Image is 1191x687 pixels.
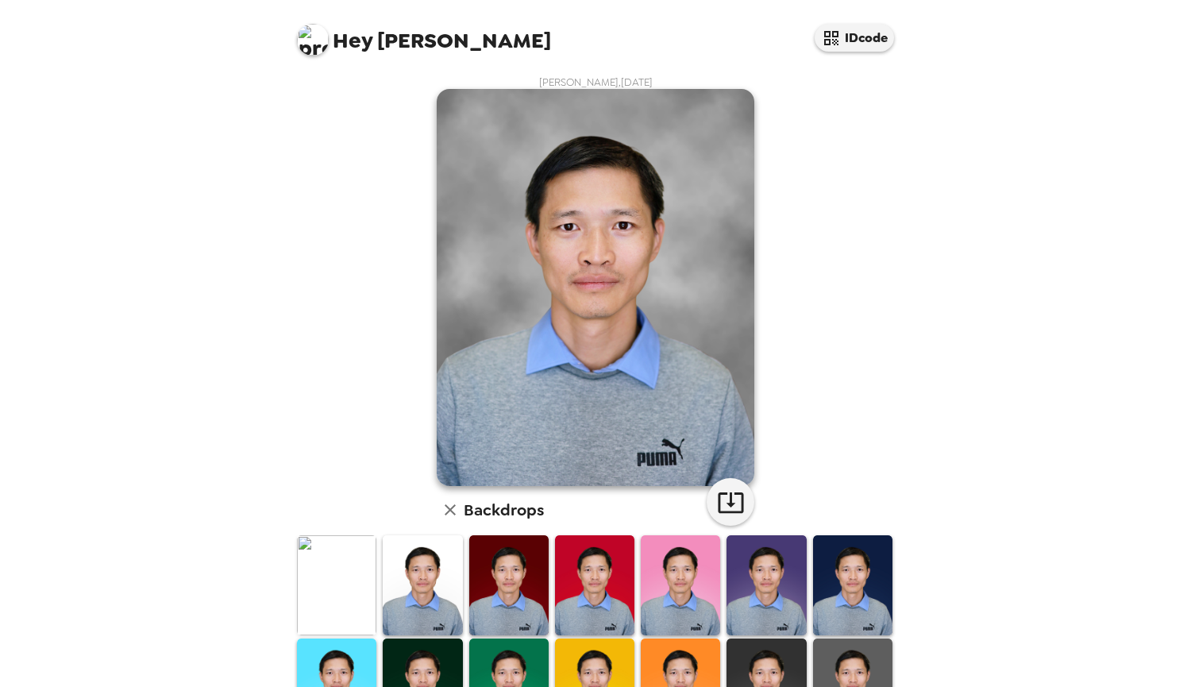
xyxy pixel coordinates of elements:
h6: Backdrops [464,497,544,523]
button: IDcode [815,24,894,52]
span: [PERSON_NAME] [297,16,551,52]
img: profile pic [297,24,329,56]
img: user [437,89,754,486]
span: [PERSON_NAME] , [DATE] [539,75,653,89]
img: Original [297,535,376,635]
span: Hey [333,26,372,55]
